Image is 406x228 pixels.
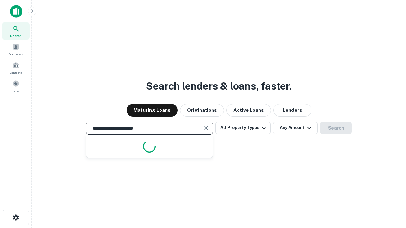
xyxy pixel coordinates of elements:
[2,78,30,95] a: Saved
[374,177,406,208] iframe: Chat Widget
[273,122,318,134] button: Any Amount
[10,70,22,75] span: Contacts
[202,123,211,132] button: Clear
[146,79,292,94] h3: Search lenders & loans, faster.
[127,104,178,117] button: Maturing Loans
[11,88,21,93] span: Saved
[10,33,22,38] span: Search
[2,22,30,40] a: Search
[2,41,30,58] a: Borrowers
[226,104,271,117] button: Active Loans
[2,59,30,76] a: Contacts
[273,104,311,117] button: Lenders
[8,52,23,57] span: Borrowers
[215,122,271,134] button: All Property Types
[180,104,224,117] button: Originations
[10,5,22,18] img: capitalize-icon.png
